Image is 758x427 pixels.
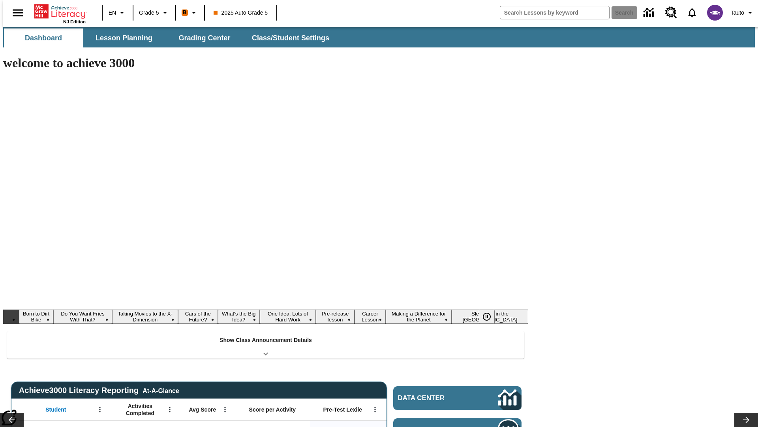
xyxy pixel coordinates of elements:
span: Pre-Test Lexile [323,406,362,413]
button: Grading Center [165,28,244,47]
a: Resource Center, Will open in new tab [660,2,682,23]
button: Open Menu [94,404,106,416]
span: B [183,8,187,17]
h1: welcome to achieve 3000 [3,56,528,70]
span: NJ Edition [63,19,86,24]
p: Show Class Announcement Details [220,336,312,344]
a: Data Center [639,2,660,24]
button: Slide 9 Making a Difference for the Planet [386,310,452,324]
button: Profile/Settings [728,6,758,20]
button: Slide 2 Do You Want Fries With That? [53,310,112,324]
button: Open Menu [369,404,381,416]
button: Select a new avatar [702,2,728,23]
button: Slide 6 One Idea, Lots of Hard Work [260,310,316,324]
button: Slide 4 Cars of the Future? [178,310,218,324]
button: Class/Student Settings [246,28,336,47]
button: Open side menu [6,1,30,25]
a: Data Center [393,386,522,410]
span: Grade 5 [139,9,159,17]
button: Slide 7 Pre-release lesson [316,310,355,324]
button: Grade: Grade 5, Select a grade [136,6,173,20]
div: SubNavbar [3,27,755,47]
span: Achieve3000 Literacy Reporting [19,386,179,395]
span: 2025 Auto Grade 5 [214,9,268,17]
button: Slide 8 Career Lesson [355,310,386,324]
span: Avg Score [189,406,216,413]
span: EN [109,9,116,17]
button: Dashboard [4,28,83,47]
span: Activities Completed [114,402,166,417]
button: Slide 3 Taking Movies to the X-Dimension [112,310,178,324]
span: Tauto [731,9,744,17]
span: Student [45,406,66,413]
button: Slide 1 Born to Dirt Bike [19,310,53,324]
button: Slide 10 Sleepless in the Animal Kingdom [452,310,528,324]
img: avatar image [707,5,723,21]
span: Score per Activity [249,406,296,413]
input: search field [500,6,609,19]
span: Data Center [398,394,472,402]
a: Home [34,4,86,19]
button: Open Menu [219,404,231,416]
div: Home [34,3,86,24]
button: Pause [479,310,495,324]
button: Lesson carousel, Next [734,413,758,427]
div: SubNavbar [3,28,336,47]
div: At-A-Glance [143,386,179,395]
button: Language: EN, Select a language [105,6,130,20]
button: Open Menu [164,404,176,416]
button: Slide 5 What's the Big Idea? [218,310,260,324]
a: Notifications [682,2,702,23]
div: Show Class Announcement Details [7,331,524,359]
button: Lesson Planning [84,28,163,47]
button: Boost Class color is orange. Change class color [178,6,202,20]
div: Pause [479,310,503,324]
